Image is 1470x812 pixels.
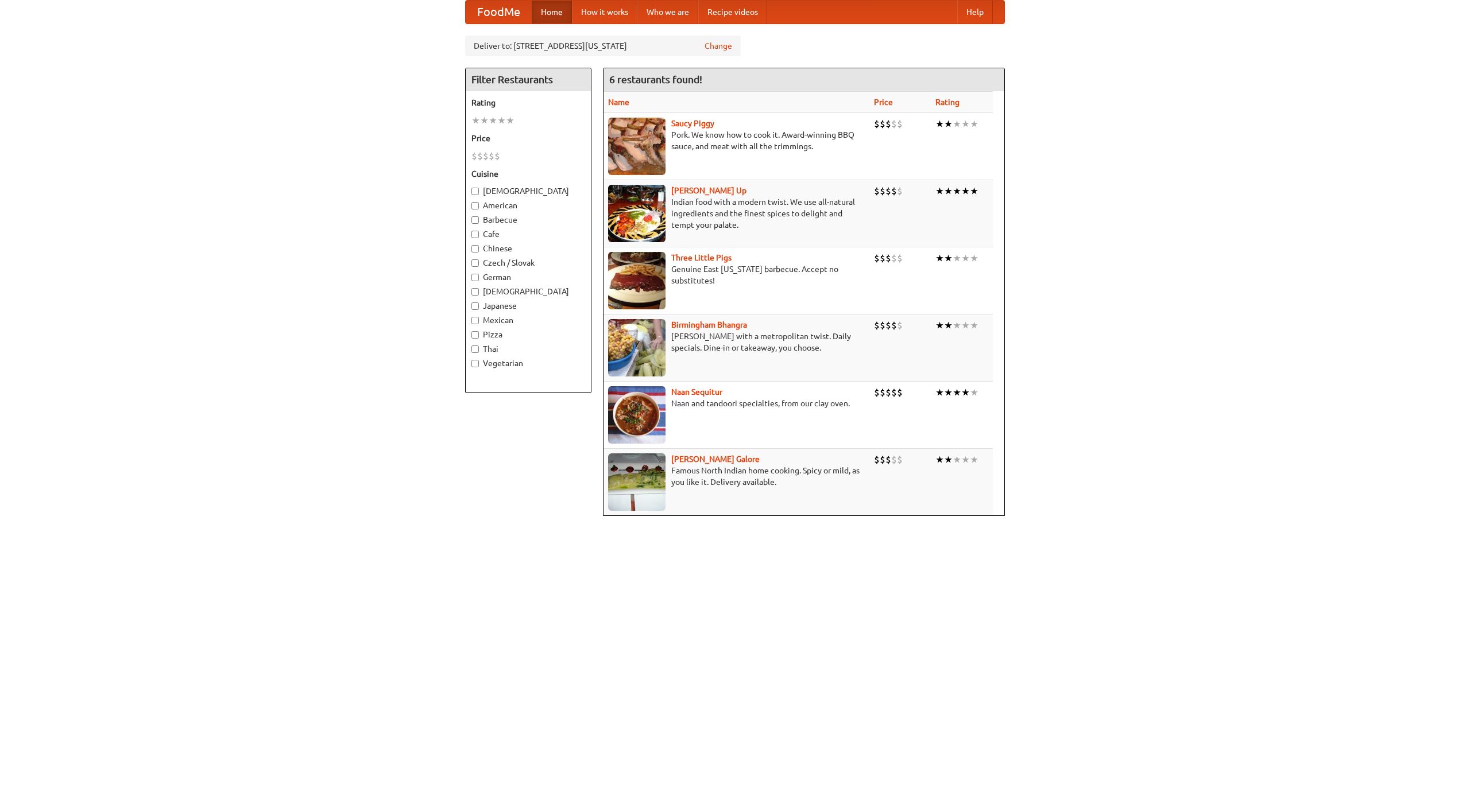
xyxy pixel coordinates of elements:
[671,253,732,262] b: Three Little Pigs
[698,1,767,24] a: Recipe videos
[471,358,585,369] label: Vegetarian
[532,1,572,24] a: Home
[705,40,732,52] a: Change
[671,387,722,397] a: Naan Sequitur
[471,97,585,108] h5: Rating
[970,185,978,197] li: ★
[608,98,629,107] a: Name
[880,453,885,466] li: $
[874,252,880,265] li: $
[944,118,953,130] li: ★
[897,252,903,265] li: $
[970,118,978,130] li: ★
[944,453,953,466] li: ★
[874,453,880,466] li: $
[880,118,885,130] li: $
[608,185,666,242] img: curryup.jpg
[671,320,747,329] b: Birmingham Bhangra
[494,150,500,162] li: $
[477,150,483,162] li: $
[880,252,885,265] li: $
[572,1,637,24] a: How it works
[506,114,514,127] li: ★
[935,185,944,197] li: ★
[471,185,585,197] label: [DEMOGRAPHIC_DATA]
[671,454,760,464] a: [PERSON_NAME] Galore
[944,252,953,265] li: ★
[609,74,702,85] ng-pluralize: 6 restaurants found!
[471,202,479,209] input: American
[885,252,891,265] li: $
[935,453,944,466] li: ★
[471,329,585,340] label: Pizza
[671,119,714,128] a: Saucy Piggy
[961,252,970,265] li: ★
[608,453,666,511] img: currygalore.jpg
[961,118,970,130] li: ★
[608,465,865,488] p: Famous North Indian home cooking. Spicy or mild, as you like it. Delivery available.
[471,214,585,226] label: Barbecue
[608,252,666,309] img: littlepigs.jpg
[874,185,880,197] li: $
[471,168,585,180] h5: Cuisine
[483,150,489,162] li: $
[935,386,944,399] li: ★
[480,114,489,127] li: ★
[891,118,897,130] li: $
[471,231,479,238] input: Cafe
[471,259,479,267] input: Czech / Slovak
[953,118,961,130] li: ★
[471,114,480,127] li: ★
[471,317,479,324] input: Mexican
[897,185,903,197] li: $
[471,331,479,339] input: Pizza
[891,453,897,466] li: $
[466,68,591,91] h4: Filter Restaurants
[497,114,506,127] li: ★
[935,98,960,107] a: Rating
[891,319,897,332] li: $
[471,343,585,355] label: Thai
[885,386,891,399] li: $
[671,186,746,195] a: [PERSON_NAME] Up
[471,300,585,312] label: Japanese
[953,252,961,265] li: ★
[944,185,953,197] li: ★
[880,319,885,332] li: $
[874,319,880,332] li: $
[885,185,891,197] li: $
[891,386,897,399] li: $
[608,118,666,175] img: saucy.jpg
[961,185,970,197] li: ★
[935,252,944,265] li: ★
[471,188,479,195] input: [DEMOGRAPHIC_DATA]
[970,386,978,399] li: ★
[953,319,961,332] li: ★
[891,252,897,265] li: $
[885,453,891,466] li: $
[637,1,698,24] a: Who we are
[897,118,903,130] li: $
[465,36,741,56] div: Deliver to: [STREET_ADDRESS][US_STATE]
[935,319,944,332] li: ★
[471,257,585,269] label: Czech / Slovak
[961,453,970,466] li: ★
[466,1,532,24] a: FoodMe
[970,453,978,466] li: ★
[471,274,479,281] input: German
[880,386,885,399] li: $
[970,319,978,332] li: ★
[471,245,479,252] input: Chinese
[608,129,865,152] p: Pork. We know how to cook it. Award-winning BBQ sauce, and meat with all the trimmings.
[874,386,880,399] li: $
[970,252,978,265] li: ★
[471,288,479,296] input: [DEMOGRAPHIC_DATA]
[874,98,893,107] a: Price
[880,185,885,197] li: $
[608,386,666,444] img: naansequitur.jpg
[608,331,865,353] p: [PERSON_NAME] with a metropolitan twist. Daily specials. Dine-in or takeaway, you choose.
[471,243,585,254] label: Chinese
